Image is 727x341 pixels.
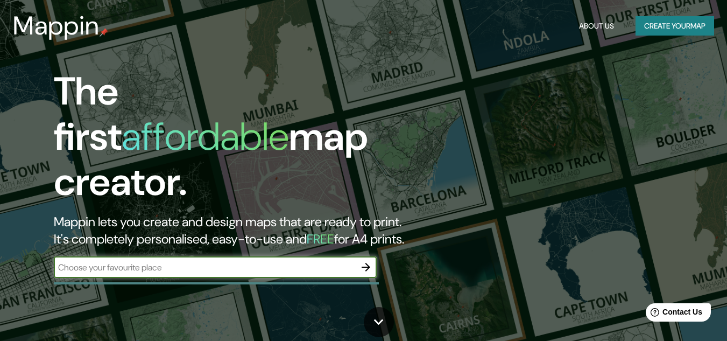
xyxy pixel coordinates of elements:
iframe: Help widget launcher [631,299,715,329]
h3: Mappin [13,11,100,41]
input: Choose your favourite place [54,261,355,274]
h1: affordable [122,112,289,162]
button: Create yourmap [636,16,714,36]
h2: Mappin lets you create and design maps that are ready to print. It's completely personalised, eas... [54,213,418,248]
img: mappin-pin [100,28,108,37]
button: About Us [575,16,618,36]
h5: FREE [307,231,334,247]
h1: The first map creator. [54,69,418,213]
